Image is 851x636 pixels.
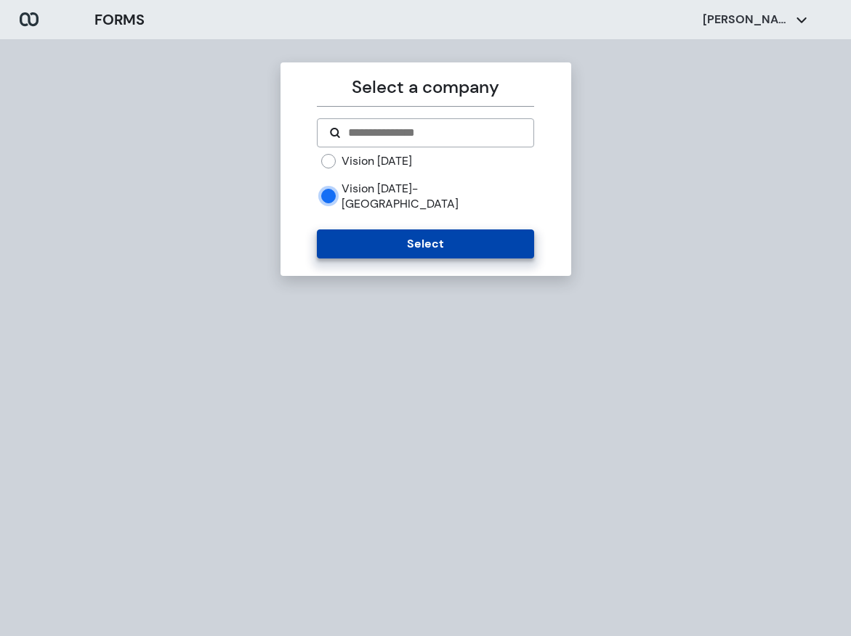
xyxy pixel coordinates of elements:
[342,153,412,169] label: Vision [DATE]
[347,124,522,142] input: Search
[94,9,145,30] h3: FORMS
[317,229,534,258] button: Select
[317,74,534,100] p: Select a company
[703,12,790,28] p: [PERSON_NAME]
[342,181,534,212] label: Vision [DATE]- [GEOGRAPHIC_DATA]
